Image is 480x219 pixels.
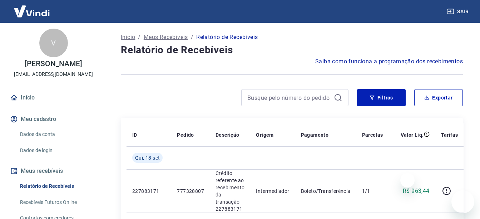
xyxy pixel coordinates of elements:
span: Qui, 18 set [135,154,160,161]
p: Pedido [177,131,194,138]
iframe: Botão para abrir a janela de mensagens [451,190,474,213]
div: V [39,29,68,57]
p: Parcelas [362,131,383,138]
p: Valor Líq. [401,131,424,138]
p: Crédito referente ao recebimento da transação 227883171 [216,170,244,213]
a: Início [9,90,98,106]
p: 227883171 [132,188,165,195]
a: Recebíveis Futuros Online [17,195,98,210]
p: Intermediador [256,188,289,195]
p: / [191,33,193,42]
p: Boleto/Transferência [301,188,351,195]
a: Início [121,33,135,42]
button: Exportar [414,89,463,106]
iframe: Fechar mensagem [400,173,415,188]
p: 777328807 [177,188,204,195]
p: Tarifas [441,131,458,138]
h4: Relatório de Recebíveis [121,43,463,57]
p: Descrição [216,131,239,138]
a: Dados da conta [17,127,98,142]
button: Meu cadastro [9,111,98,127]
img: Vindi [9,0,55,22]
input: Busque pelo número do pedido [247,92,331,103]
a: Relatório de Recebíveis [17,179,98,194]
p: [PERSON_NAME] [25,60,82,68]
a: Dados de login [17,143,98,158]
p: ID [132,131,137,138]
p: [EMAIL_ADDRESS][DOMAIN_NAME] [14,70,93,78]
p: Relatório de Recebíveis [196,33,258,42]
p: R$ 963,44 [403,187,430,195]
p: 1/1 [362,188,383,195]
a: Saiba como funciona a programação dos recebimentos [315,57,463,66]
button: Sair [446,5,471,18]
button: Meus recebíveis [9,163,98,179]
button: Filtros [357,89,406,106]
p: Origem [256,131,273,138]
p: Pagamento [301,131,329,138]
p: / [138,33,140,42]
a: Meus Recebíveis [144,33,188,42]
